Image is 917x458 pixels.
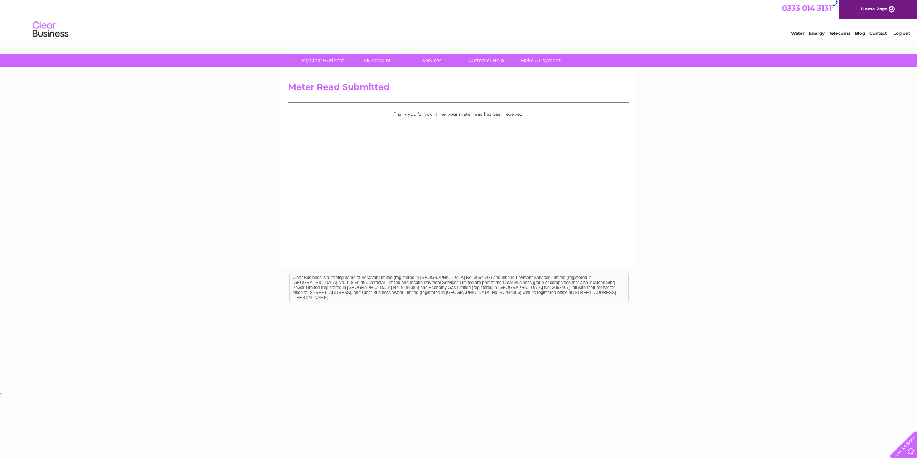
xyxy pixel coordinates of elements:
a: My Clear Business [293,54,352,67]
a: Contact [869,30,887,36]
a: Telecoms [829,30,850,36]
a: Blog [855,30,865,36]
div: Clear Business is a trading name of Verastar Limited (registered in [GEOGRAPHIC_DATA] No. 3667643... [290,4,628,35]
img: logo.png [32,19,69,40]
a: Energy [809,30,825,36]
a: My Account [348,54,407,67]
a: Water [791,30,805,36]
a: Customer Help [457,54,516,67]
a: Services [402,54,461,67]
p: Thank you for your time, your meter read has been received. [292,111,625,117]
a: 0333 014 3131 [782,4,831,13]
a: Make A Payment [511,54,570,67]
a: Log out [893,30,910,36]
h2: Meter Read Submitted [288,82,629,96]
